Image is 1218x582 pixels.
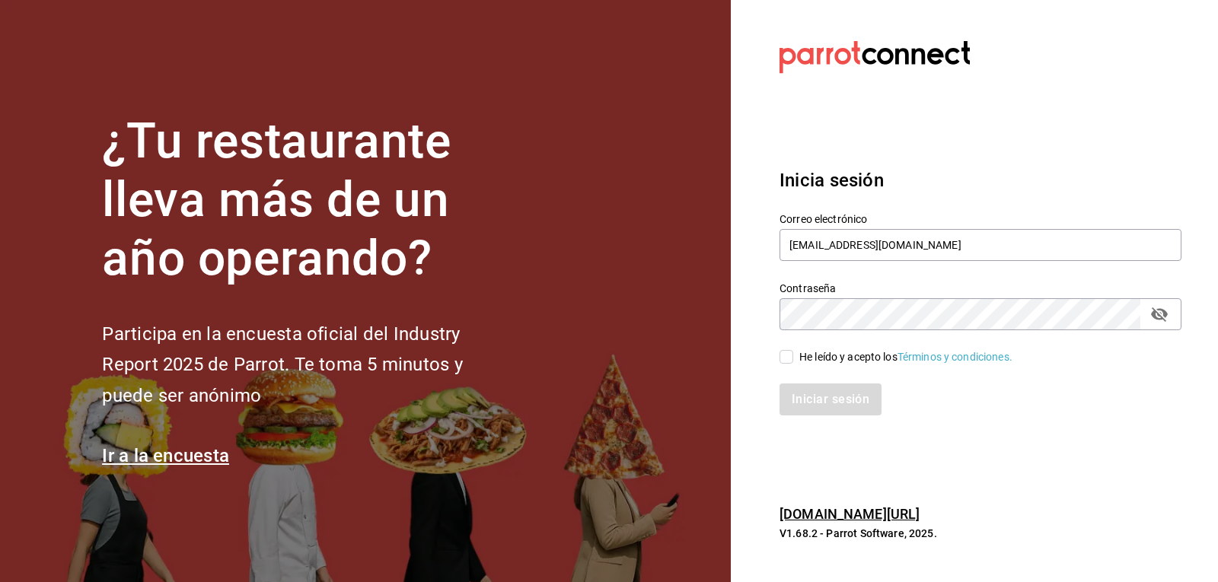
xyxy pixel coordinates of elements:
label: Contraseña [780,283,1181,294]
h2: Participa en la encuesta oficial del Industry Report 2025 de Parrot. Te toma 5 minutos y puede se... [102,319,513,412]
button: passwordField [1146,301,1172,327]
h1: ¿Tu restaurante lleva más de un año operando? [102,113,513,288]
label: Correo electrónico [780,214,1181,224]
p: V1.68.2 - Parrot Software, 2025. [780,526,1181,541]
input: Ingresa tu correo electrónico [780,229,1181,261]
h3: Inicia sesión [780,167,1181,194]
div: He leído y acepto los [799,349,1012,365]
a: Términos y condiciones. [898,351,1012,363]
a: [DOMAIN_NAME][URL] [780,506,920,522]
a: Ir a la encuesta [102,445,229,466]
